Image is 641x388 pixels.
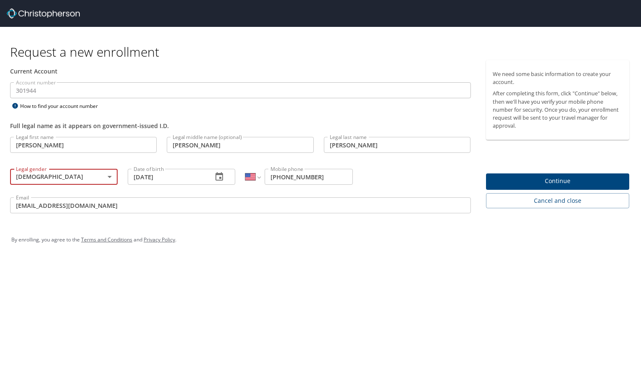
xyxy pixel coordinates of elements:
[7,8,80,18] img: cbt logo
[493,196,623,206] span: Cancel and close
[11,229,630,250] div: By enrolling, you agree to the and .
[10,101,115,111] div: How to find your account number
[144,236,175,243] a: Privacy Policy
[10,169,118,185] div: [DEMOGRAPHIC_DATA]
[493,176,623,186] span: Continue
[265,169,353,185] input: Enter phone number
[486,173,630,190] button: Continue
[128,169,206,185] input: MM/DD/YYYY
[493,89,623,130] p: After completing this form, click "Continue" below, then we'll have you verify your mobile phone ...
[10,67,471,76] div: Current Account
[493,70,623,86] p: We need some basic information to create your account.
[81,236,132,243] a: Terms and Conditions
[486,193,630,209] button: Cancel and close
[10,44,636,60] h1: Request a new enrollment
[10,121,471,130] div: Full legal name as it appears on government-issued I.D.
